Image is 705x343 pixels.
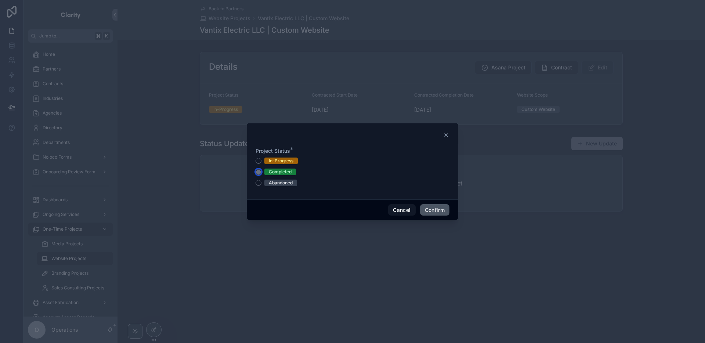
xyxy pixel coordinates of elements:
button: Confirm [420,204,449,216]
div: Abandoned [269,180,293,186]
button: Cancel [388,204,415,216]
div: In-Progress [269,158,293,164]
div: Completed [269,169,292,175]
span: Project Status [256,148,290,154]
